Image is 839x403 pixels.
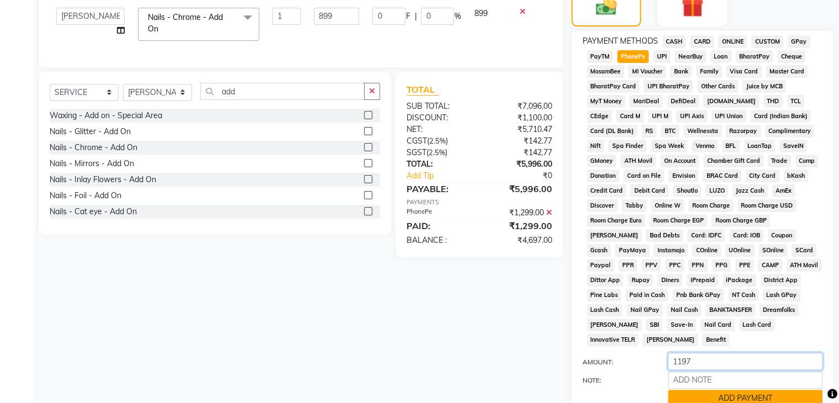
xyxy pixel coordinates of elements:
[669,169,698,182] span: Envision
[779,140,807,152] span: SaveIN
[474,8,487,18] span: 899
[407,147,426,157] span: SGST
[407,84,439,96] span: TOTAL
[158,24,163,34] a: x
[628,65,666,78] span: MI Voucher
[672,289,724,301] span: Pnb Bank GPay
[608,140,646,152] span: Spa Finder
[735,259,754,272] span: PPE
[398,182,479,195] div: PAYABLE:
[622,199,646,212] span: Tabby
[398,112,479,124] div: DISCOUNT:
[667,95,699,108] span: DefiDeal
[658,274,682,287] span: Diners
[751,35,783,48] span: CUSTOM
[760,304,799,316] span: Dreamfolks
[479,182,560,195] div: ₹5,996.00
[398,219,479,232] div: PAID:
[479,135,560,147] div: ₹142.77
[687,229,725,242] span: Card: IDFC
[587,184,627,197] span: Credit Card
[479,235,560,246] div: ₹4,697.00
[587,65,624,78] span: MosamBee
[746,169,779,182] span: City Card
[587,125,638,137] span: Card (DL Bank)
[574,375,660,385] label: NOTE:
[479,147,560,158] div: ₹142.77
[493,170,560,182] div: ₹0
[200,83,365,100] input: Search or Scan
[670,65,692,78] span: Bank
[763,289,800,301] span: Lash GPay
[792,244,816,257] span: SCard
[712,110,746,123] span: UPI Union
[398,100,479,112] div: SUB TOTAL:
[398,147,479,158] div: ( )
[703,155,763,167] span: Chamber Gift Card
[744,140,776,152] span: LoanTap
[667,319,696,331] span: Save-In
[668,372,822,389] input: ADD NOTE
[696,65,722,78] span: Family
[787,259,822,272] span: ATH Movil
[629,95,662,108] span: MariDeal
[407,136,427,146] span: CGST
[630,184,669,197] span: Debit Card
[726,125,761,137] span: Razorpay
[759,244,788,257] span: SOnline
[587,169,619,182] span: Donation
[665,259,684,272] span: PPC
[587,319,642,331] span: [PERSON_NAME]
[50,158,134,169] div: Nails - Mirrors - Add On
[479,219,560,232] div: ₹1,299.00
[788,35,810,48] span: GPay
[765,125,815,137] span: Complimentary
[398,235,479,246] div: BALANCE :
[583,35,658,47] span: PAYMENT METHODS
[725,244,755,257] span: UOnline
[784,169,809,182] span: bKash
[654,244,688,257] span: Instamojo
[673,184,701,197] span: Shoutlo
[587,199,618,212] span: Discover
[702,333,729,346] span: Benefit
[628,274,653,287] span: Rupay
[710,50,731,63] span: Loan
[712,259,731,272] span: PPG
[692,140,718,152] span: Venmo
[626,289,668,301] span: Paid in Cash
[742,80,786,93] span: Juice by MCB
[683,125,722,137] span: Wellnessta
[398,135,479,147] div: ( )
[587,140,605,152] span: Nift
[688,199,733,212] span: Room Charge
[795,155,819,167] span: Comp
[706,184,728,197] span: LUZO
[587,304,623,316] span: Lash Cash
[643,333,698,346] span: [PERSON_NAME]
[642,125,656,137] span: RS
[642,259,661,272] span: PPV
[648,110,672,123] span: UPI M
[653,50,670,63] span: UPI
[687,274,718,287] span: iPrepaid
[768,155,791,167] span: Trade
[616,110,644,123] span: Card M
[429,148,445,157] span: 2.5%
[758,259,782,272] span: CAMP
[787,95,805,108] span: TCL
[751,110,811,123] span: Card (Indian Bank)
[660,155,699,167] span: On Account
[772,184,795,197] span: AmEx
[587,333,639,346] span: Innovative TELR
[587,244,611,257] span: Gcash
[646,319,662,331] span: SBI
[676,110,707,123] span: UPI Axis
[618,259,637,272] span: PPR
[736,50,773,63] span: BharatPay
[712,214,770,227] span: Room Charge GBP
[587,214,645,227] span: Room Charge Euro
[50,206,137,218] div: Nails - Cat eye - Add On
[763,95,783,108] span: THD
[398,170,493,182] a: Add Tip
